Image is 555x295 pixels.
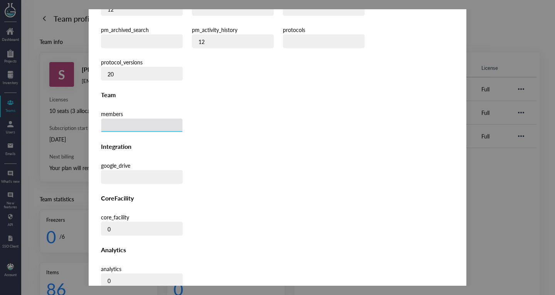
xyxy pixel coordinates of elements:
div: core_facility [101,212,183,222]
div: Team [101,90,454,100]
div: google_drive [101,161,183,170]
div: Analytics [101,245,454,255]
div: Integration [101,142,454,152]
div: pm_archived_search [101,25,183,34]
div: pm_activity_history [192,25,274,34]
div: protocols [283,25,365,34]
div: CoreFacility [101,193,454,203]
div: members [101,109,183,118]
div: protocol_versions [101,57,183,67]
div: analytics [101,264,183,273]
